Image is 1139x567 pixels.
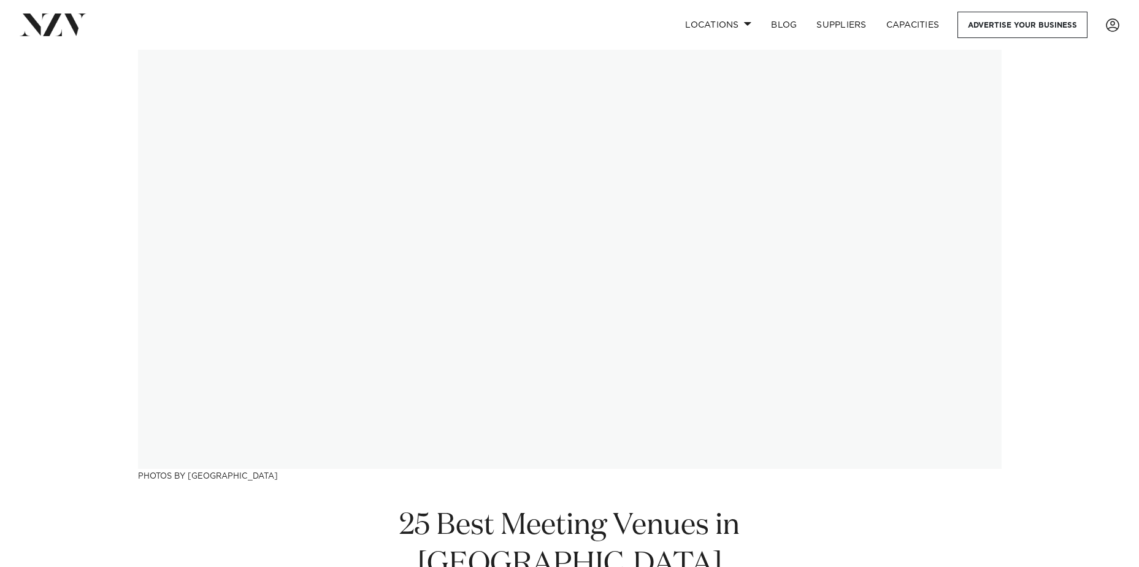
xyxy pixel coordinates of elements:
[138,469,1002,482] h3: Photos by [GEOGRAPHIC_DATA]
[876,12,949,38] a: Capacities
[761,12,807,38] a: BLOG
[20,13,86,36] img: nzv-logo.png
[957,12,1087,38] a: Advertise your business
[807,12,876,38] a: SUPPLIERS
[675,12,761,38] a: Locations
